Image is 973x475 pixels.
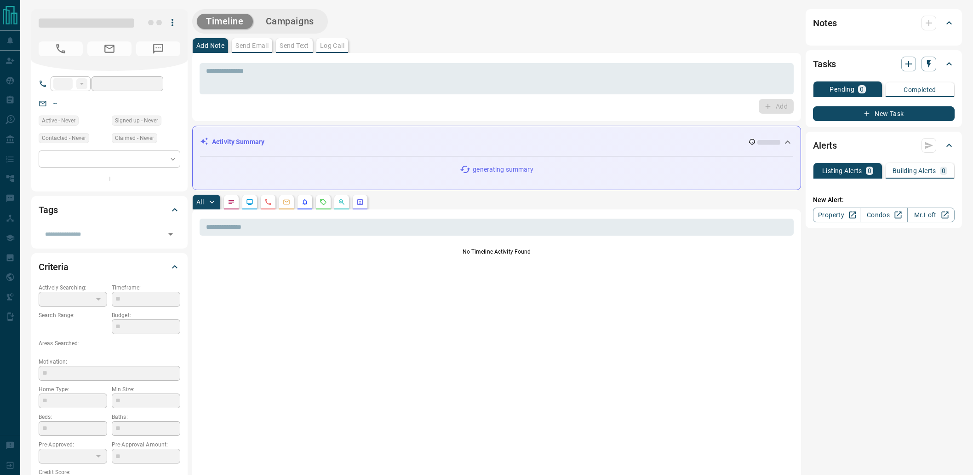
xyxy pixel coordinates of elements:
[42,116,75,125] span: Active - Never
[39,339,180,348] p: Areas Searched:
[212,137,264,147] p: Activity Summary
[39,319,107,335] p: -- - --
[942,168,945,174] p: 0
[39,413,107,421] p: Beds:
[112,311,180,319] p: Budget:
[200,248,794,256] p: No Timeline Activity Found
[39,311,107,319] p: Search Range:
[893,168,936,174] p: Building Alerts
[164,228,177,241] button: Open
[813,12,955,34] div: Notes
[53,99,57,107] a: --
[904,87,936,93] p: Completed
[813,208,860,222] a: Property
[42,133,86,143] span: Contacted - Never
[320,198,327,206] svg: Requests
[822,168,862,174] p: Listing Alerts
[112,440,180,449] p: Pre-Approval Amount:
[39,358,180,366] p: Motivation:
[39,41,83,56] span: No Number
[228,198,235,206] svg: Notes
[136,41,180,56] span: No Number
[39,256,180,278] div: Criteria
[338,198,345,206] svg: Opportunities
[283,198,290,206] svg: Emails
[196,199,204,205] p: All
[264,198,272,206] svg: Calls
[813,57,836,71] h2: Tasks
[907,208,955,222] a: Mr.Loft
[813,16,837,30] h2: Notes
[813,134,955,156] div: Alerts
[473,165,533,174] p: generating summary
[115,133,154,143] span: Claimed - Never
[39,440,107,449] p: Pre-Approved:
[301,198,309,206] svg: Listing Alerts
[830,86,854,93] p: Pending
[39,385,107,394] p: Home Type:
[246,198,253,206] svg: Lead Browsing Activity
[200,133,793,151] div: Activity Summary
[112,284,180,292] p: Timeframe:
[87,41,132,56] span: No Email
[196,42,224,49] p: Add Note
[813,53,955,75] div: Tasks
[112,385,180,394] p: Min Size:
[39,260,69,274] h2: Criteria
[257,14,323,29] button: Campaigns
[860,86,864,93] p: 0
[356,198,364,206] svg: Agent Actions
[860,208,907,222] a: Condos
[813,106,955,121] button: New Task
[813,138,837,153] h2: Alerts
[813,195,955,205] p: New Alert:
[115,116,158,125] span: Signed up - Never
[39,199,180,221] div: Tags
[112,413,180,421] p: Baths:
[39,284,107,292] p: Actively Searching:
[868,168,871,174] p: 0
[39,203,57,217] h2: Tags
[197,14,253,29] button: Timeline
